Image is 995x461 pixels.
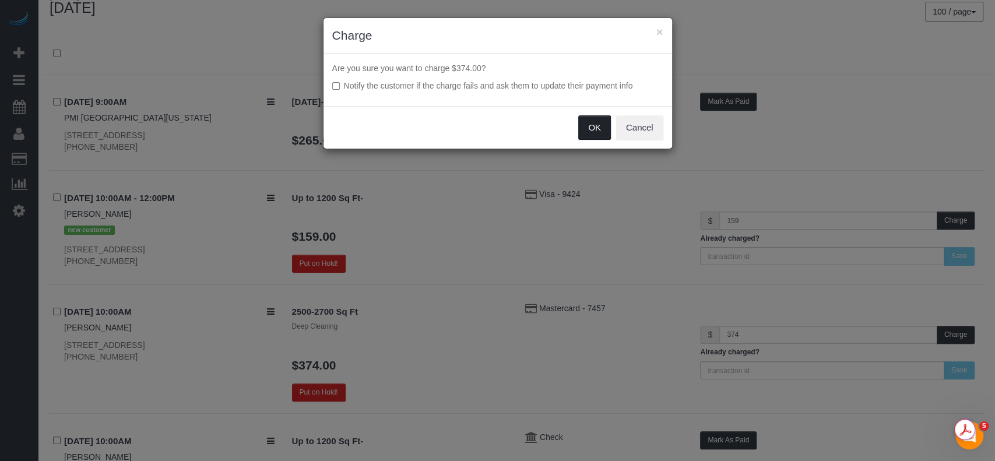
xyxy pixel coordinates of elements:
label: Notify the customer if the charge fails and ask them to update their payment info [332,80,663,92]
input: Notify the customer if the charge fails and ask them to update their payment info [332,82,340,90]
button: OK [578,115,611,140]
h3: Charge [332,27,663,44]
div: Are you sure you want to charge $374.00? [324,54,672,106]
button: × [656,26,663,38]
button: Cancel [616,115,663,140]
